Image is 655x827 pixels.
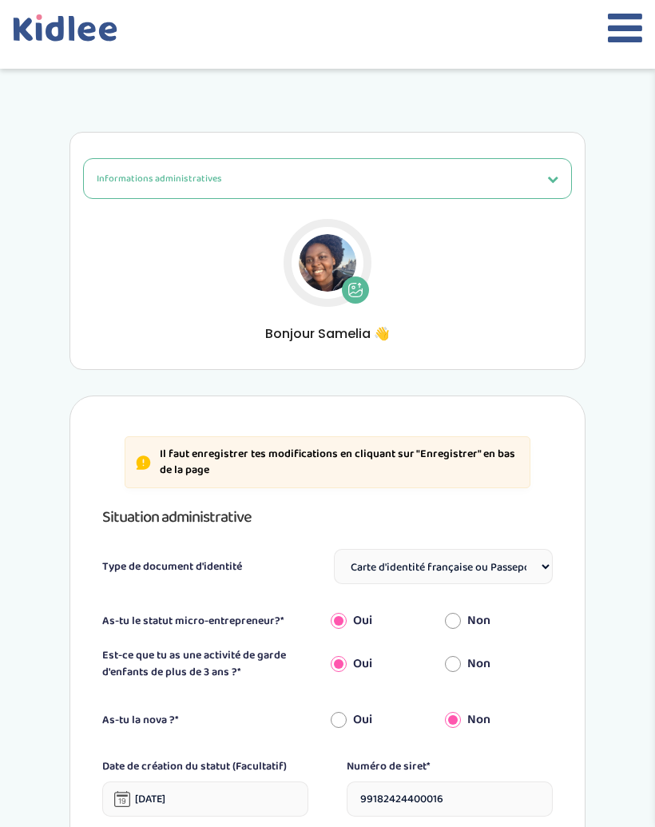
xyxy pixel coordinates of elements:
label: Numéro de siret* [347,758,553,775]
label: As-tu le statut micro-entrepreneur?* [102,613,324,630]
input: Date [102,781,308,817]
label: As-tu la nova ?* [102,712,324,729]
label: Non [467,611,490,630]
label: Oui [353,654,372,674]
img: Avatar [299,234,356,292]
button: Informations administratives [83,158,572,199]
label: Non [467,710,490,730]
h3: Situation administrative [102,504,553,530]
input: Siret [347,781,553,817]
label: Est-ce que tu as une activité de garde d'enfants de plus de 3 ans ?* [102,647,324,681]
label: Oui [353,611,372,630]
span: Informations administratives [97,171,222,186]
label: Non [467,654,490,674]
label: Oui [353,710,372,730]
label: Type de document d'identité [102,559,242,575]
p: Il faut enregistrer tes modifications en cliquant sur "Enregistrer" en bas de la page [160,447,519,478]
label: Date de création du statut (Facultatif) [102,758,308,775]
span: Bonjour Samelia 👋 [83,324,572,344]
